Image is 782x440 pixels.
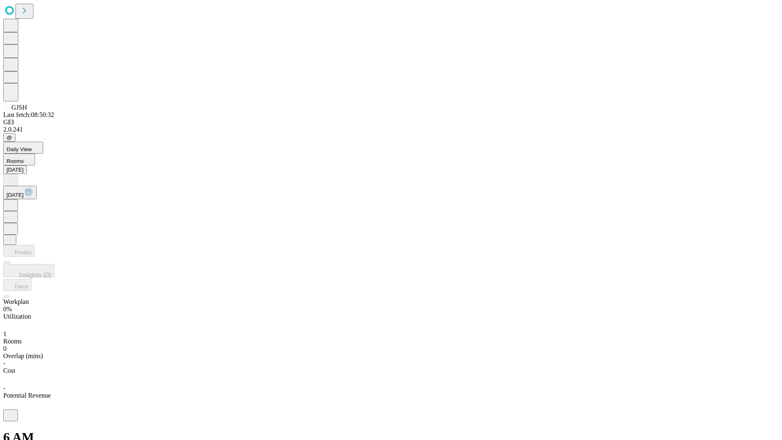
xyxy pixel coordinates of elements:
span: - [3,385,5,392]
span: @ [7,134,12,141]
span: 0% [3,306,12,312]
span: Workplan [3,298,29,305]
span: 0 [3,345,7,352]
span: Daily View [7,146,32,152]
button: [DATE] [3,186,37,199]
span: 1 [3,330,7,337]
button: Rooms [3,154,35,165]
span: [DATE] [7,192,24,198]
span: Insights (0) [19,272,51,279]
span: Overlap (mins) [3,352,43,359]
div: 2.0.241 [3,126,779,133]
span: Potential Revenue [3,392,51,399]
span: GJSH [11,104,27,111]
button: Daily View [3,142,43,154]
button: @ [3,133,15,142]
span: Rooms [7,158,24,164]
span: Rooms [3,338,22,345]
button: Insights (0) [3,264,55,277]
span: Last fetch: 08:50:32 [3,111,54,118]
button: [DATE] [3,165,27,174]
div: GEI [3,119,779,126]
span: Cost [3,367,15,374]
span: Utilization [3,313,31,320]
button: Fetch [3,279,31,291]
button: Predict [3,245,35,257]
span: - [3,360,5,367]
